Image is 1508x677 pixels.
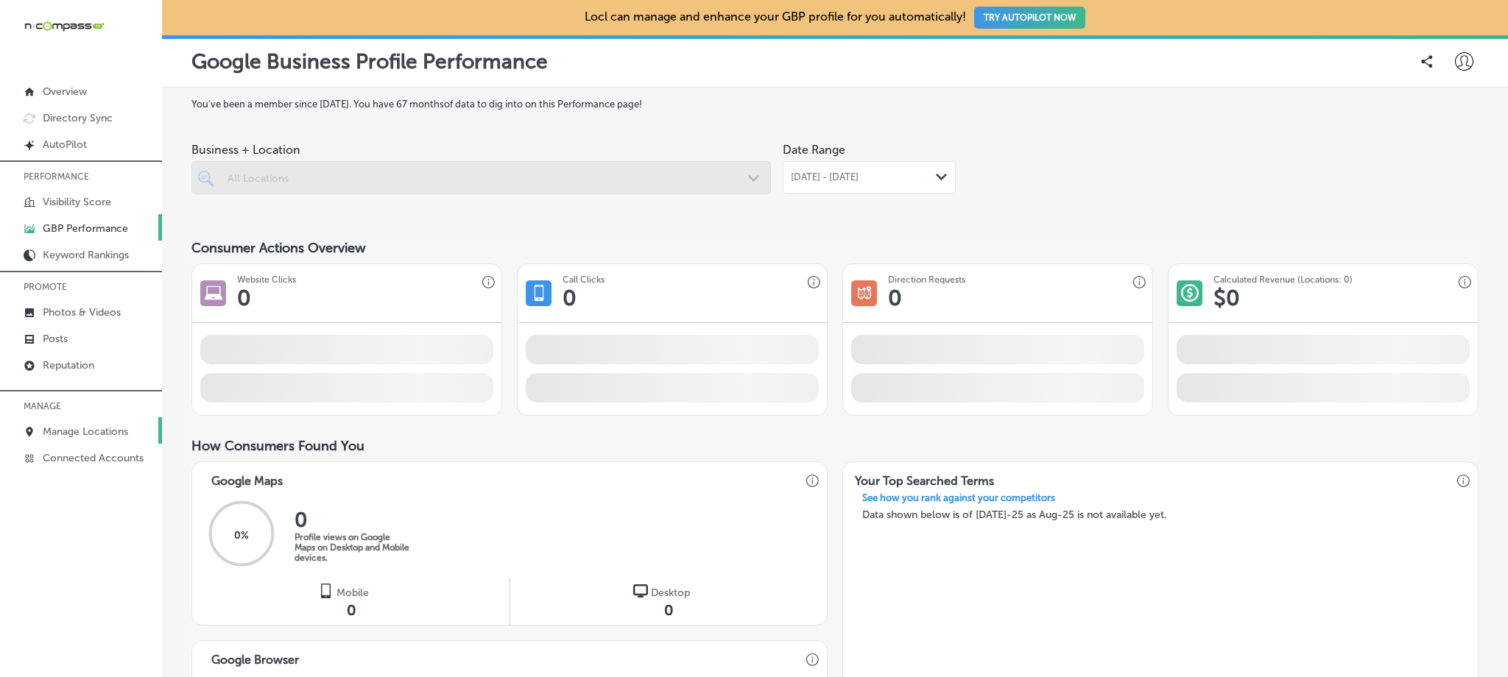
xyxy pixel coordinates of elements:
span: Consumer Actions Overview [191,240,366,256]
p: Directory Sync [43,112,113,124]
label: Date Range [783,143,845,157]
h3: Google Browser [200,641,311,671]
span: 0 [347,601,356,619]
h1: 0 [237,285,251,311]
p: Keyword Rankings [43,249,129,261]
h1: $ 0 [1213,285,1240,311]
img: logo [633,584,648,598]
button: TRY AUTOPILOT NOW [974,7,1085,29]
span: [DATE] - [DATE] [791,171,859,183]
label: You've been a member since [DATE] . You have 67 months of data to dig into on this Performance page! [191,99,1479,110]
h1: 0 [563,285,577,311]
h3: Website Clicks [237,274,296,285]
span: Desktop [651,586,690,599]
p: GBP Performance [43,222,128,235]
p: Reputation [43,359,94,372]
img: logo [319,584,334,598]
p: Visibility Score [43,196,111,208]
h3: Call Clicks [563,274,605,285]
h3: Direction Requests [888,274,965,285]
h3: Calculated Revenue (Locations: 0) [1213,274,1353,285]
p: Connected Accounts [43,452,144,464]
a: See how you rank against your competitors [850,492,1067,508]
img: 660ab0bf-5cc7-4cb8-ba1c-48b5ae0f18e60NCTV_CLogo_TV_Black_-500x88.png [24,19,105,33]
span: Mobile [337,586,369,599]
p: Google Business Profile Performance [191,49,548,74]
span: 0 [664,601,673,619]
p: Profile views on Google Maps on Desktop and Mobile devices. [295,532,412,563]
p: Overview [43,85,87,98]
span: Business + Location [191,143,771,157]
p: Photos & Videos [43,306,121,319]
span: 0 % [234,529,249,542]
h2: 0 [295,508,412,532]
h1: 0 [888,285,902,311]
p: Manage Locations [43,425,128,438]
h3: Your Top Searched Terms [843,462,1006,492]
h3: Data shown below is of [DATE]-25 as Aug-25 is not available yet. [850,508,1470,521]
h3: Google Maps [200,462,295,492]
p: Posts [43,333,68,345]
span: How Consumers Found You [191,438,364,454]
p: AutoPilot [43,138,87,151]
